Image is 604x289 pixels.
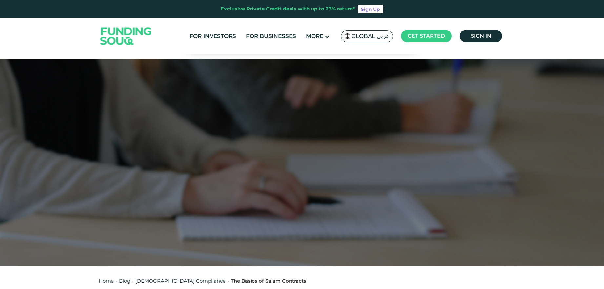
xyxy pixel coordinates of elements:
[352,32,389,40] span: Global عربي
[460,30,502,42] a: Sign in
[99,278,114,284] a: Home
[408,33,445,39] span: Get started
[221,5,355,13] div: Exclusive Private Credit deals with up to 23% return*
[345,33,351,39] img: SA Flag
[244,31,298,42] a: For Businesses
[188,31,238,42] a: For Investors
[358,5,383,13] a: Sign Up
[471,33,491,39] span: Sign in
[135,278,226,284] a: [DEMOGRAPHIC_DATA] Compliance
[231,278,306,285] div: The Basics of Salam Contracts
[119,278,130,284] a: Blog
[306,33,323,39] span: More
[94,20,158,53] img: Logo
